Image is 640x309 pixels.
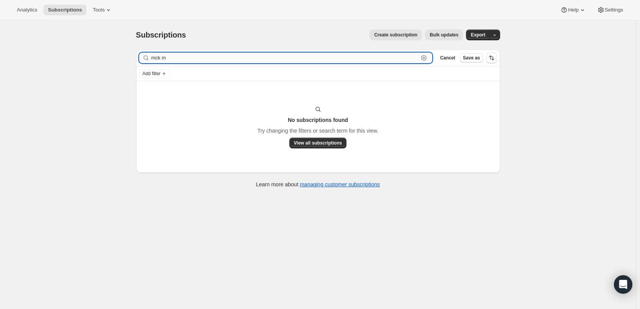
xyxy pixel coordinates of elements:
[93,7,105,13] span: Tools
[568,7,578,13] span: Help
[430,32,458,38] span: Bulk updates
[466,30,490,40] button: Export
[294,140,342,146] span: View all subscriptions
[289,138,347,148] button: View all subscriptions
[136,31,186,39] span: Subscriptions
[486,53,497,63] button: Sort the results
[605,7,623,13] span: Settings
[437,53,458,62] button: Cancel
[288,116,348,124] h3: No subscriptions found
[12,5,42,15] button: Analytics
[592,5,628,15] button: Settings
[151,53,419,63] input: Filter subscribers
[43,5,87,15] button: Subscriptions
[48,7,82,13] span: Subscriptions
[420,54,428,62] button: Clear
[17,7,37,13] span: Analytics
[471,32,485,38] span: Export
[463,55,480,61] span: Save as
[425,30,463,40] button: Bulk updates
[256,181,380,188] p: Learn more about
[556,5,591,15] button: Help
[614,275,632,294] div: Open Intercom Messenger
[257,127,378,135] p: Try changing the filters or search term for this view.
[440,55,455,61] span: Cancel
[88,5,117,15] button: Tools
[460,53,483,62] button: Save as
[300,181,380,187] a: managing customer subscriptions
[143,71,161,77] span: Add filter
[374,32,417,38] span: Create subscription
[369,30,422,40] button: Create subscription
[139,69,170,78] button: Add filter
